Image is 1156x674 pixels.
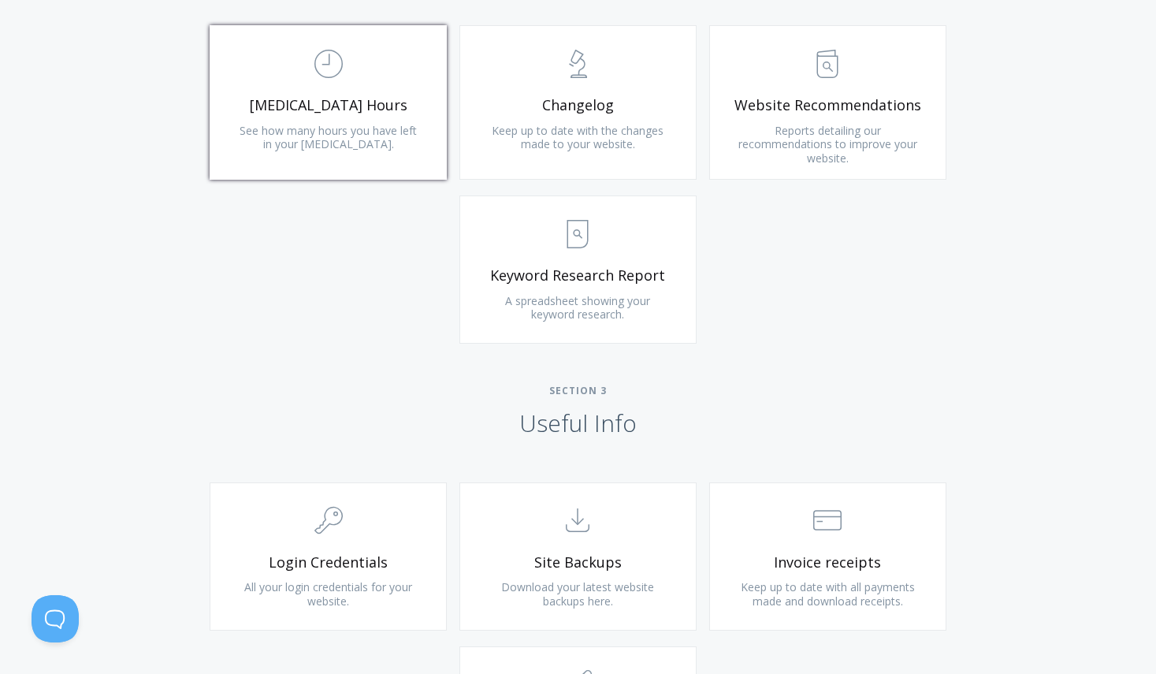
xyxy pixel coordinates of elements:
[484,266,672,285] span: Keyword Research Report
[709,25,946,180] a: Website Recommendations Reports detailing our recommendations to improve your website.
[501,579,654,609] span: Download your latest website backups here.
[210,482,447,631] a: Login Credentials All your login credentials for your website.
[484,553,672,572] span: Site Backups
[734,553,922,572] span: Invoice receipts
[459,482,697,631] a: Site Backups Download your latest website backups here.
[709,482,946,631] a: Invoice receipts Keep up to date with all payments made and download receipts.
[484,96,672,114] span: Changelog
[244,579,412,609] span: All your login credentials for your website.
[240,123,417,152] span: See how many hours you have left in your [MEDICAL_DATA].
[738,123,917,166] span: Reports detailing our recommendations to improve your website.
[734,96,922,114] span: Website Recommendations
[210,25,447,180] a: [MEDICAL_DATA] Hours See how many hours you have left in your [MEDICAL_DATA].
[741,579,915,609] span: Keep up to date with all payments made and download receipts.
[459,195,697,344] a: Keyword Research Report A spreadsheet showing your keyword research.
[492,123,663,152] span: Keep up to date with the changes made to your website.
[234,553,422,572] span: Login Credentials
[32,595,79,642] iframe: Toggle Customer Support
[234,96,422,114] span: [MEDICAL_DATA] Hours
[459,25,697,180] a: Changelog Keep up to date with the changes made to your website.
[505,293,650,322] span: A spreadsheet showing your keyword research.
